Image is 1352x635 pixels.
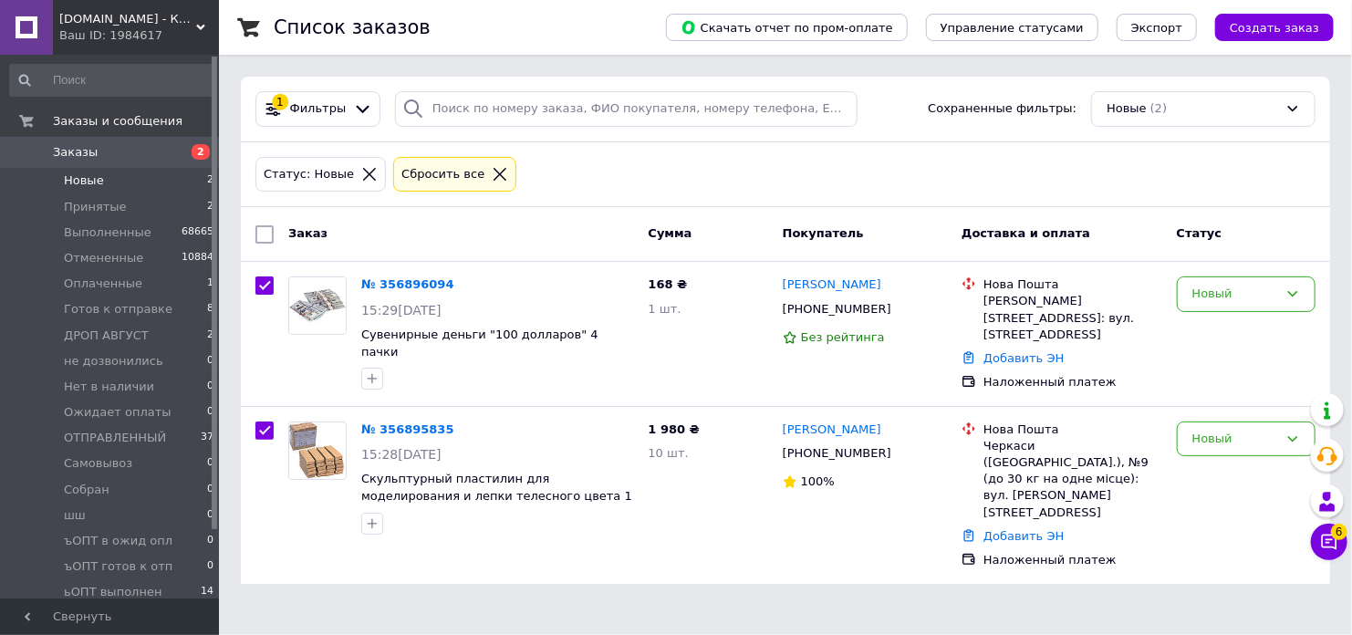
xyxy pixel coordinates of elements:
[361,472,632,519] a: Скульптурный пластилин для моделирования и лепки телесного цвета 1 кг
[59,11,196,27] span: kartiny.com.ua - Картины по номерам от производителя
[928,100,1076,118] span: Сохраненные фильтры:
[53,144,98,161] span: Заказы
[272,94,288,110] div: 1
[289,277,346,334] img: Фото товару
[64,250,143,266] span: Отмененные
[64,379,154,395] span: Нет в наличии
[1192,285,1278,304] div: Новый
[983,293,1162,343] div: [PERSON_NAME][STREET_ADDRESS]: вул. [STREET_ADDRESS]
[290,100,347,118] span: Фильтры
[395,91,858,127] input: Поиск по номеру заказа, ФИО покупателя, номеру телефона, Email, номеру накладной
[207,379,213,395] span: 0
[983,529,1064,543] a: Добавить ЭН
[1311,524,1347,560] button: Чат с покупателем6
[64,430,166,446] span: ОТПРАВЛЕННЫЙ
[207,276,213,292] span: 1
[649,302,681,316] span: 1 шт.
[361,303,442,317] span: 15:29[DATE]
[361,277,454,291] a: № 356896094
[64,482,109,498] span: Собран
[801,474,835,488] span: 100%
[649,226,692,240] span: Сумма
[207,172,213,189] span: 2
[983,276,1162,293] div: Нова Пошта
[983,438,1162,521] div: Черкаси ([GEOGRAPHIC_DATA].), №9 (до 30 кг на одне місце): вул. [PERSON_NAME][STREET_ADDRESS]
[983,351,1064,365] a: Добавить ЭН
[962,226,1090,240] span: Доставка и оплата
[649,422,700,436] span: 1 980 ₴
[207,482,213,498] span: 0
[398,165,488,184] div: Сбросить все
[207,455,213,472] span: 0
[681,19,893,36] span: Скачать отчет по пром-оплате
[64,199,127,215] span: Принятые
[1230,21,1319,35] span: Создать заказ
[288,276,347,335] a: Фото товару
[783,446,891,460] span: [PHONE_NUMBER]
[926,14,1098,41] button: Управление статусами
[64,533,172,549] span: ъОПТ в ожид опл
[274,16,431,38] h1: Список заказов
[9,64,215,97] input: Поиск
[1117,14,1197,41] button: Экспорт
[207,558,213,575] span: 0
[288,226,328,240] span: Заказ
[1215,14,1334,41] button: Создать заказ
[53,113,182,130] span: Заказы и сообщения
[207,328,213,344] span: 2
[649,277,688,291] span: 168 ₴
[783,302,891,316] span: [PHONE_NUMBER]
[783,276,881,294] a: [PERSON_NAME]
[361,447,442,462] span: 15:28[DATE]
[64,404,172,421] span: Ожидает оплаты
[201,584,213,600] span: 14
[207,199,213,215] span: 2
[192,144,210,160] span: 2
[64,584,161,600] span: ьОПТ выполнен
[1107,100,1147,118] span: Новые
[983,374,1162,390] div: Наложенный платеж
[64,507,86,524] span: шш
[288,422,347,480] a: Фото товару
[783,226,864,240] span: Покупатель
[182,250,213,266] span: 10884
[64,172,104,189] span: Новые
[64,455,132,472] span: Самовывоз
[361,328,598,359] a: Сувенирные деньги "100 долларов" 4 пачки
[207,301,213,317] span: 8
[207,353,213,370] span: 0
[64,301,172,317] span: Готов к отправке
[1150,101,1167,115] span: (2)
[649,446,689,460] span: 10 шт.
[783,422,881,439] a: [PERSON_NAME]
[64,558,172,575] span: ъОПТ готов к отп
[1197,20,1334,34] a: Создать заказ
[59,27,219,44] div: Ваш ID: 1984617
[666,14,908,41] button: Скачать отчет по пром-оплате
[182,224,213,241] span: 68665
[207,507,213,524] span: 0
[1192,430,1278,449] div: Новый
[64,328,149,344] span: ДРОП АВГУСТ
[260,165,358,184] div: Статус: Новые
[64,353,163,370] span: не дозвонились
[64,276,142,292] span: Оплаченные
[201,430,213,446] span: 37
[289,422,346,479] img: Фото товару
[361,422,454,436] a: № 356895835
[207,533,213,549] span: 0
[983,552,1162,568] div: Наложенный платеж
[1177,226,1222,240] span: Статус
[983,422,1162,438] div: Нова Пошта
[941,21,1084,35] span: Управление статусами
[1331,524,1347,540] span: 6
[64,224,151,241] span: Выполненные
[1131,21,1182,35] span: Экспорт
[207,404,213,421] span: 0
[801,330,885,344] span: Без рейтинга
